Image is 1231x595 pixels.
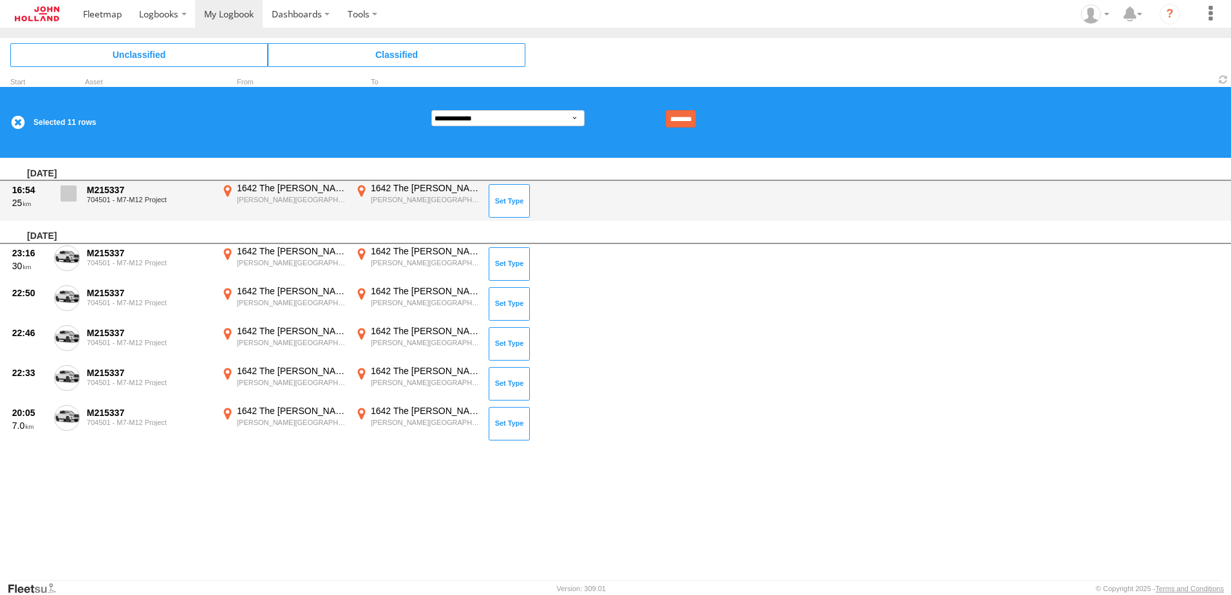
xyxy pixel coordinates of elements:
[10,79,49,86] div: Click to Sort
[489,367,530,401] button: Click to Set
[489,247,530,281] button: Click to Set
[219,182,348,220] label: Click to View Event Location
[268,43,525,66] span: Click to view Classified Trips
[237,365,346,377] div: 1642 The [PERSON_NAME] Dr
[237,182,346,194] div: 1642 The [PERSON_NAME] Dr
[353,325,482,363] label: Click to View Event Location
[219,245,348,283] label: Click to View Event Location
[371,378,480,387] div: [PERSON_NAME][GEOGRAPHIC_DATA],[GEOGRAPHIC_DATA]
[12,367,47,379] div: 22:33
[219,325,348,363] label: Click to View Event Location
[7,582,66,595] a: Visit our Website
[371,285,480,297] div: 1642 The [PERSON_NAME] Dr
[371,405,480,417] div: 1642 The [PERSON_NAME] Dr
[87,367,212,379] div: M215337
[237,258,346,267] div: [PERSON_NAME][GEOGRAPHIC_DATA],[GEOGRAPHIC_DATA]
[353,79,482,86] div: To
[489,184,530,218] button: Click to Set
[353,365,482,402] label: Click to View Event Location
[371,298,480,307] div: [PERSON_NAME][GEOGRAPHIC_DATA],[GEOGRAPHIC_DATA]
[15,6,59,21] img: jhg-logo.svg
[489,327,530,361] button: Click to Set
[489,407,530,440] button: Click to Set
[87,407,212,419] div: M215337
[371,418,480,427] div: [PERSON_NAME][GEOGRAPHIC_DATA],[GEOGRAPHIC_DATA]
[10,43,268,66] span: Click to view Unclassified Trips
[371,195,480,204] div: [PERSON_NAME][GEOGRAPHIC_DATA],[GEOGRAPHIC_DATA]
[237,298,346,307] div: [PERSON_NAME][GEOGRAPHIC_DATA],[GEOGRAPHIC_DATA]
[1076,5,1114,24] div: Callum Conneely
[237,245,346,257] div: 1642 The [PERSON_NAME] Dr
[12,420,47,431] div: 7.0
[371,338,480,347] div: [PERSON_NAME][GEOGRAPHIC_DATA],[GEOGRAPHIC_DATA]
[371,182,480,194] div: 1642 The [PERSON_NAME] Dr
[1096,585,1224,592] div: © Copyright 2025 -
[219,365,348,402] label: Click to View Event Location
[12,260,47,272] div: 30
[87,327,212,339] div: M215337
[353,182,482,220] label: Click to View Event Location
[353,285,482,323] label: Click to View Event Location
[219,285,348,323] label: Click to View Event Location
[557,585,606,592] div: Version: 309.01
[85,79,214,86] div: Asset
[489,287,530,321] button: Click to Set
[219,405,348,442] label: Click to View Event Location
[371,325,480,337] div: 1642 The [PERSON_NAME] Dr
[353,245,482,283] label: Click to View Event Location
[12,197,47,209] div: 25
[237,418,346,427] div: [PERSON_NAME][GEOGRAPHIC_DATA],[GEOGRAPHIC_DATA]
[1160,4,1180,24] i: ?
[353,405,482,442] label: Click to View Event Location
[371,365,480,377] div: 1642 The [PERSON_NAME] Dr
[3,3,71,24] a: Return to Dashboard
[87,379,212,386] div: 704501 - M7-M12 Project
[87,339,212,346] div: 704501 - M7-M12 Project
[12,247,47,259] div: 23:16
[87,259,212,267] div: 704501 - M7-M12 Project
[12,407,47,419] div: 20:05
[371,258,480,267] div: [PERSON_NAME][GEOGRAPHIC_DATA],[GEOGRAPHIC_DATA]
[87,419,212,426] div: 704501 - M7-M12 Project
[371,245,480,257] div: 1642 The [PERSON_NAME] Dr
[237,405,346,417] div: 1642 The [PERSON_NAME] Dr
[12,287,47,299] div: 22:50
[237,325,346,337] div: 1642 The [PERSON_NAME] Dr
[237,285,346,297] div: 1642 The [PERSON_NAME] Dr
[87,184,212,196] div: M215337
[237,378,346,387] div: [PERSON_NAME][GEOGRAPHIC_DATA],[GEOGRAPHIC_DATA]
[219,79,348,86] div: From
[12,184,47,196] div: 16:54
[87,196,212,203] div: 704501 - M7-M12 Project
[12,327,47,339] div: 22:46
[237,338,346,347] div: [PERSON_NAME][GEOGRAPHIC_DATA],[GEOGRAPHIC_DATA]
[87,299,212,307] div: 704501 - M7-M12 Project
[1216,73,1231,86] span: Refresh
[237,195,346,204] div: [PERSON_NAME][GEOGRAPHIC_DATA],[GEOGRAPHIC_DATA]
[87,287,212,299] div: M215337
[87,247,212,259] div: M215337
[1156,585,1224,592] a: Terms and Conditions
[10,115,26,130] label: Clear Selection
